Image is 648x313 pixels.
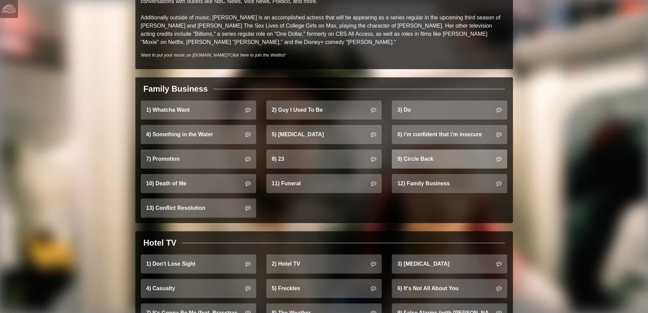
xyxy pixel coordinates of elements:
a: 2) Hotel TV [266,254,382,273]
a: 4) Casualty [141,279,256,298]
a: 3) [MEDICAL_DATA] [392,254,507,273]
a: 9) Circle Back [392,150,507,169]
a: 12) Family Business [392,174,507,193]
a: 13) Conflict Resolution [141,199,256,218]
a: 3) Do [392,100,507,120]
a: Click here to join the Waitlist! [230,52,285,58]
a: 2) Guy I Used To Be [266,100,382,120]
a: 5) [MEDICAL_DATA] [266,125,382,144]
a: 1) Whatcha Want [141,100,256,120]
a: 7) Promotion [141,150,256,169]
a: 1) Don't Lose Sight [141,254,256,273]
div: Family Business [144,83,208,95]
a: 6) It's Not All About You [392,279,507,298]
img: logo-white-4c48a5e4bebecaebe01ca5a9d34031cfd3d4ef9ae749242e8c4bf12ef99f53e8.png [2,2,16,16]
a: 5) Freckles [266,279,382,298]
a: 4) Something in the Water [141,125,256,144]
div: Hotel TV [144,237,177,249]
a: 8) 23 [266,150,382,169]
i: Want to put your music on [DOMAIN_NAME]? [141,52,286,58]
a: 6) i'm confident that i'm insecure [392,125,507,144]
a: 11) Funeral [266,174,382,193]
a: 10) Death of Me [141,174,256,193]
